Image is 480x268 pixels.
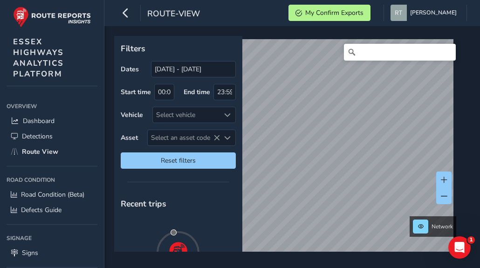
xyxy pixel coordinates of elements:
[117,39,453,262] canvas: Map
[410,5,457,21] span: [PERSON_NAME]
[7,144,97,159] a: Route View
[184,88,210,96] label: End time
[121,42,236,55] p: Filters
[121,88,151,96] label: Start time
[7,187,97,202] a: Road Condition (Beta)
[121,65,139,74] label: Dates
[7,113,97,129] a: Dashboard
[13,36,64,79] span: ESSEX HIGHWAYS ANALYTICS PLATFORM
[432,223,453,230] span: Network
[22,248,38,257] span: Signs
[288,5,370,21] button: My Confirm Exports
[22,147,58,156] span: Route View
[121,152,236,169] button: Reset filters
[22,132,53,141] span: Detections
[7,231,97,245] div: Signage
[128,156,229,165] span: Reset filters
[121,110,143,119] label: Vehicle
[21,206,62,214] span: Defects Guide
[220,130,235,145] div: Select an asset code
[7,173,97,187] div: Road Condition
[7,129,97,144] a: Detections
[391,5,460,21] button: [PERSON_NAME]
[121,133,138,142] label: Asset
[147,8,200,21] span: route-view
[467,236,475,244] span: 1
[344,44,456,61] input: Search
[391,5,407,21] img: diamond-layout
[23,117,55,125] span: Dashboard
[7,99,97,113] div: Overview
[148,130,220,145] span: Select an asset code
[121,198,166,209] span: Recent trips
[21,190,84,199] span: Road Condition (Beta)
[7,202,97,218] a: Defects Guide
[153,107,220,123] div: Select vehicle
[448,236,471,259] iframe: Intercom live chat
[305,8,363,17] span: My Confirm Exports
[7,245,97,261] a: Signs
[13,7,91,27] img: rr logo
